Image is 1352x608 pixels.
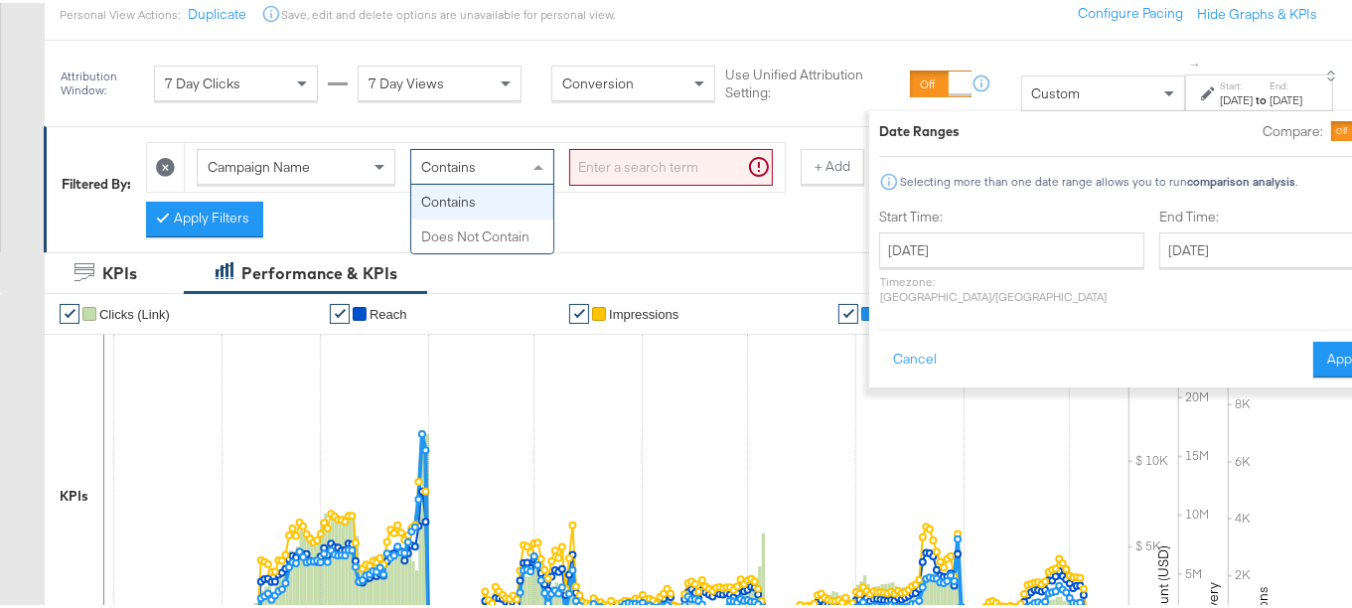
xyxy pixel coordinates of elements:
input: Enter a search term [569,146,773,183]
a: ✔ [60,301,79,321]
span: Clicks (Link) [99,304,170,319]
label: Start: [1220,76,1253,89]
span: Contains [421,155,476,173]
button: Apply Filters [146,199,263,234]
label: Start Time: [879,205,1144,224]
div: Save, edit and delete options are unavailable for personal view. [281,4,616,20]
span: 7 Day Clicks [165,72,240,89]
span: 7 Day Views [369,72,444,89]
div: [DATE] [1220,89,1253,105]
div: Selecting more than one date range allows you to run . [899,172,1298,186]
span: ↑ [1187,59,1206,66]
span: Reach [370,304,407,319]
div: KPIs [60,484,88,503]
span: Conversion [562,72,634,89]
a: ✔ [838,301,858,321]
button: Hide Graphs & KPIs [1197,2,1317,21]
div: Personal View Actions: [60,4,180,20]
div: Attribution Window: [60,67,144,94]
a: ✔ [569,301,589,321]
span: Impressions [609,304,678,319]
div: Does Not Contain [411,217,553,251]
label: End: [1270,76,1302,89]
div: KPIs [102,259,137,282]
div: Date Ranges [879,119,960,138]
div: Performance & KPIs [241,259,397,282]
button: Cancel [879,339,951,375]
a: ✔ [330,301,350,321]
p: Timezone: [GEOGRAPHIC_DATA]/[GEOGRAPHIC_DATA] [879,271,1144,301]
span: Campaign Name [208,155,310,173]
span: Custom [1032,81,1081,99]
strong: comparison analysis [1187,171,1295,186]
div: Contains [411,182,553,217]
button: + Add [801,146,864,182]
label: Compare: [1263,119,1323,138]
strong: to [1253,89,1270,104]
div: [DATE] [1270,89,1302,105]
div: Filtered By: [62,172,131,191]
label: Use Unified Attribution Setting: [725,63,902,99]
button: Duplicate [188,2,246,21]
